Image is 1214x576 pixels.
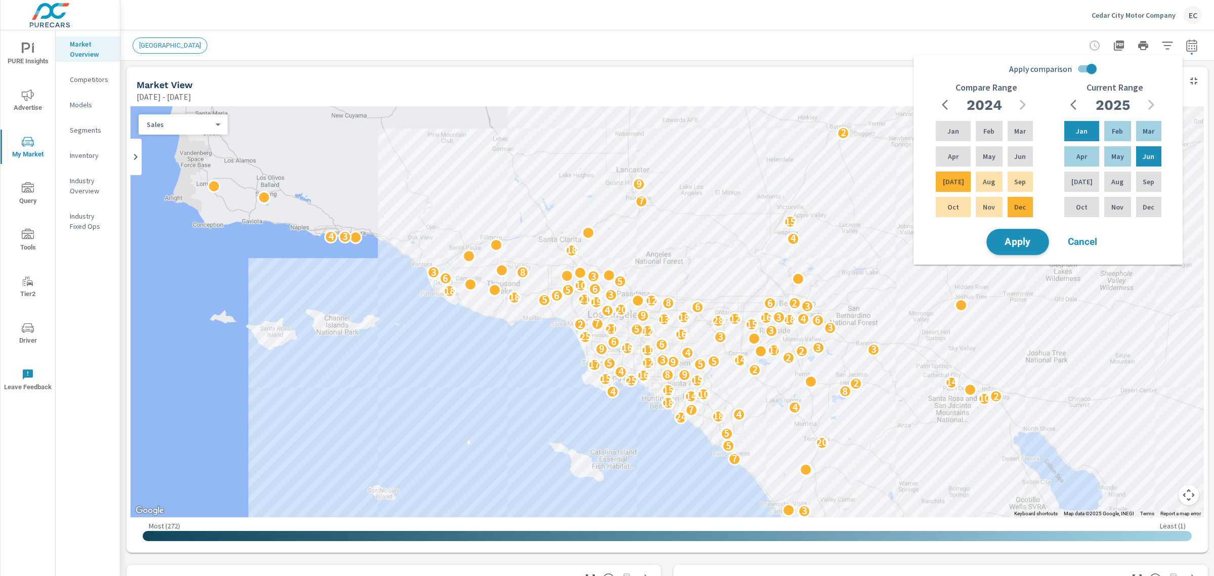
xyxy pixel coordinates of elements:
p: Aug [1111,177,1123,187]
p: Mar [1014,126,1026,136]
h2: 2024 [967,96,1002,114]
span: Apply comparison [1009,63,1072,75]
p: Feb [1112,126,1123,136]
p: Dec [1014,202,1026,212]
h6: Current Range [1087,83,1143,93]
h6: Compare Range [956,83,1017,93]
span: Cancel [1062,237,1103,246]
p: Apr [948,151,959,161]
p: Jun [1143,151,1154,161]
p: Oct [1076,202,1088,212]
p: Dec [1143,202,1154,212]
p: Jun [1014,151,1026,161]
p: May [1111,151,1124,161]
p: [DATE] [943,177,964,187]
p: Nov [983,202,995,212]
p: Mar [1143,126,1154,136]
p: [DATE] [1071,177,1093,187]
p: Oct [947,202,959,212]
p: May [983,151,995,161]
span: Apply [997,237,1038,247]
p: Apr [1076,151,1087,161]
p: Feb [983,126,994,136]
p: Aug [983,177,995,187]
button: Apply [986,229,1049,255]
button: Cancel [1052,229,1113,255]
p: Jan [947,126,959,136]
p: Nov [1111,202,1123,212]
p: Sep [1014,177,1026,187]
p: Jan [1076,126,1088,136]
h2: 2025 [1096,96,1130,114]
p: Sep [1143,177,1154,187]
